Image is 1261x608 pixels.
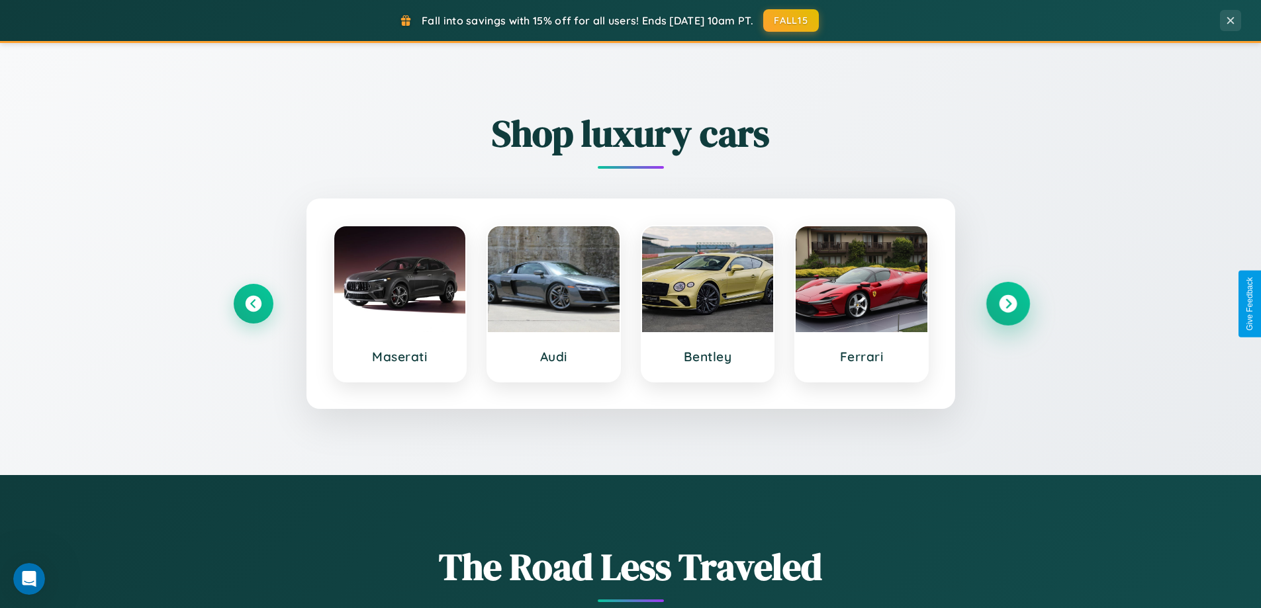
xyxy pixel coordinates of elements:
div: Give Feedback [1245,277,1254,331]
h1: The Road Less Traveled [234,541,1028,592]
span: Fall into savings with 15% off for all users! Ends [DATE] 10am PT. [422,14,753,27]
h3: Maserati [348,349,453,365]
h2: Shop luxury cars [234,108,1028,159]
h3: Ferrari [809,349,914,365]
h3: Audi [501,349,606,365]
h3: Bentley [655,349,761,365]
iframe: Intercom live chat [13,563,45,595]
button: FALL15 [763,9,819,32]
